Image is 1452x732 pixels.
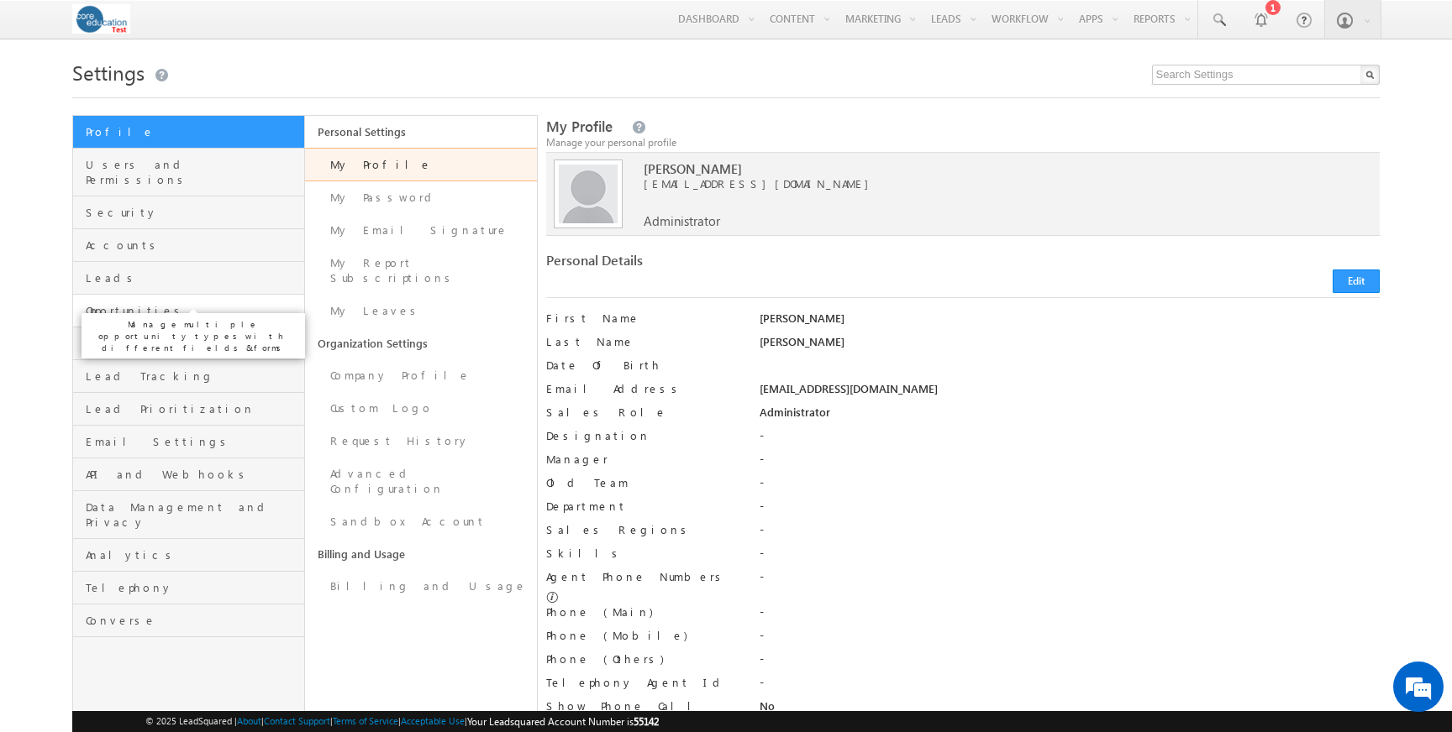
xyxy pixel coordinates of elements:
label: Agent Phone Numbers [546,569,727,584]
a: Advanced Configuration [305,457,537,505]
span: Profile [86,124,300,139]
input: Search Settings [1152,65,1380,85]
a: Contact Support [264,715,330,726]
a: Custom Logo [305,392,537,425]
div: - [760,546,1379,569]
span: Opportunities [86,303,300,318]
span: Settings [72,59,145,86]
div: - [760,604,1379,628]
span: Converse [86,613,300,628]
label: First Name [546,311,739,326]
span: Administrator [644,213,720,228]
a: My Email Signature [305,214,537,247]
span: Lead Prioritization [86,401,300,416]
a: Lead Prioritization [73,393,304,426]
div: Personal Details [546,253,952,276]
label: Department [546,499,739,514]
label: Phone (Main) [546,604,739,620]
a: Lead Tracking [73,360,304,393]
a: My Profile [305,148,537,181]
a: Leads [73,262,304,295]
a: Mobile App [73,327,304,360]
label: Old Team [546,475,739,490]
span: © 2025 LeadSquared | | | | | [145,714,659,729]
a: Billing and Usage [305,538,537,570]
span: Lead Tracking [86,369,300,384]
img: Custom Logo [72,4,130,34]
span: [EMAIL_ADDRESS][DOMAIN_NAME] [644,176,1310,191]
label: Email Address [546,381,739,396]
label: Show Phone Call Popup [546,698,739,729]
div: [EMAIL_ADDRESS][DOMAIN_NAME] [760,381,1379,405]
div: - [760,628,1379,651]
a: Opportunities [73,295,304,327]
span: Your Leadsquared Account Number is [467,715,659,728]
a: Analytics [73,539,304,572]
span: Users and Permissions [86,157,300,187]
a: Billing and Usage [305,570,537,603]
span: Security [86,205,300,220]
label: Date Of Birth [546,358,739,373]
a: Security [73,196,304,229]
label: Last Name [546,334,739,349]
a: Users and Permissions [73,149,304,196]
div: No [760,698,1379,722]
p: Manage multiple opportunity types with different fields & forms [88,318,298,353]
label: Sales Regions [546,522,739,537]
div: Administrator [760,405,1379,428]
a: Sandbox Account [305,505,537,538]
a: Data Management and Privacy [73,491,304,539]
label: Designation [546,428,739,443]
div: [PERSON_NAME] [760,334,1379,358]
a: My Report Subscriptions [305,247,537,295]
label: Phone (Others) [546,651,739,667]
a: Telephony [73,572,304,604]
span: Telephony [86,580,300,595]
span: [PERSON_NAME] [644,161,1310,176]
a: Accounts [73,229,304,262]
div: - [760,569,1379,593]
a: Request History [305,425,537,457]
div: - [760,475,1379,499]
a: Terms of Service [333,715,398,726]
button: Edit [1333,269,1380,293]
span: API and Webhooks [86,467,300,482]
span: 55142 [634,715,659,728]
span: Analytics [86,547,300,562]
span: My Profile [546,117,613,136]
div: - [760,522,1379,546]
a: Email Settings [73,426,304,458]
div: - [760,499,1379,522]
label: Telephony Agent Id [546,675,739,690]
a: Profile [73,116,304,149]
span: Email Settings [86,434,300,449]
a: About [237,715,261,726]
div: Manage your personal profile [546,135,1380,150]
a: Acceptable Use [401,715,465,726]
a: Personal Settings [305,116,537,148]
div: - [760,428,1379,452]
span: Data Management and Privacy [86,499,300,530]
span: Leads [86,270,300,285]
label: Phone (Mobile) [546,628,687,643]
label: Manager [546,452,739,467]
div: - [760,452,1379,475]
label: Sales Role [546,405,739,420]
a: My Password [305,181,537,214]
div: - [760,651,1379,675]
a: Company Profile [305,359,537,392]
a: Organization Settings [305,327,537,359]
a: API and Webhooks [73,458,304,491]
a: Converse [73,604,304,637]
a: My Leaves [305,295,537,327]
span: Accounts [86,238,300,253]
label: Skills [546,546,739,561]
div: - [760,675,1379,698]
div: [PERSON_NAME] [760,311,1379,334]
